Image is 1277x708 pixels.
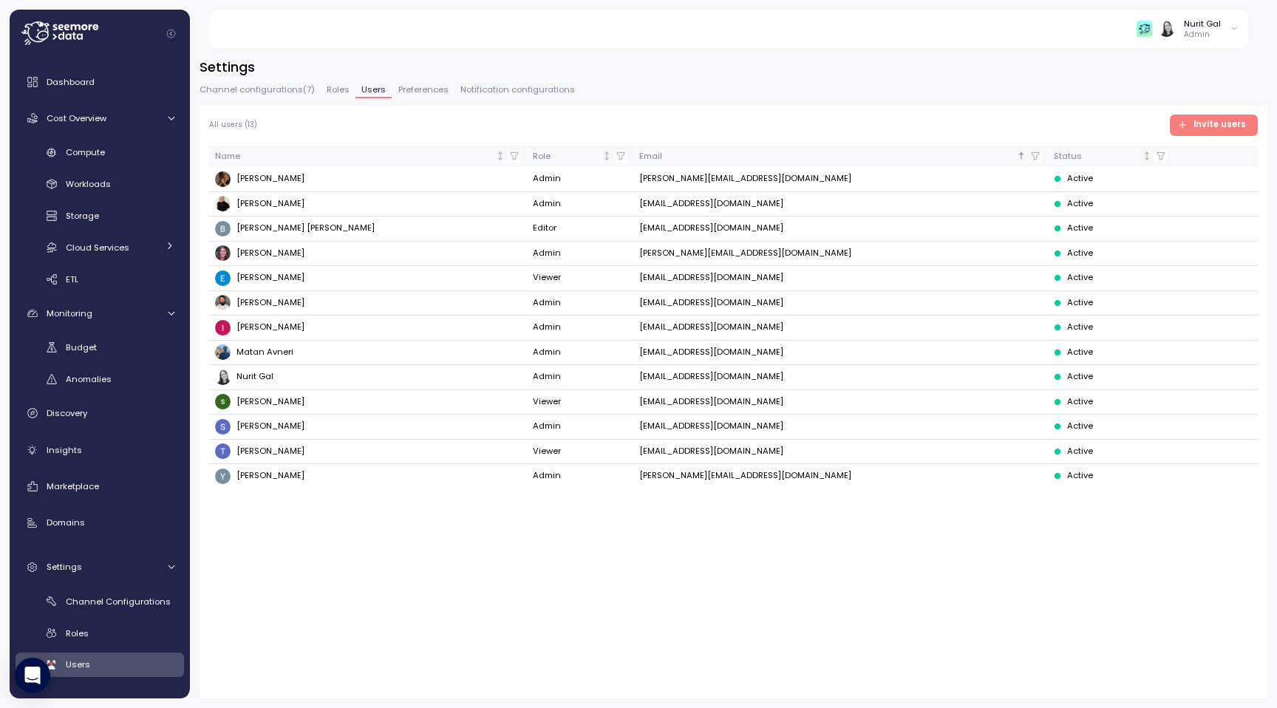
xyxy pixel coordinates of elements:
span: Budget [66,341,97,353]
a: Cost Overview [16,103,184,133]
a: Settings [16,553,184,582]
span: Active [1067,172,1093,185]
a: ETL [16,267,184,291]
div: Sorted ascending [1016,151,1026,161]
a: Discovery [16,398,184,428]
td: Admin [527,341,633,366]
a: Monitoring [16,299,184,328]
span: Active [1067,395,1093,409]
img: ACg8ocIVugc3DtI--ID6pffOeA5XcvoqExjdOmyrlhjOptQpqjom7zQ=s96-c [1159,21,1174,36]
span: Compute [66,146,105,158]
button: Collapse navigation [162,28,180,39]
span: [PERSON_NAME] [236,197,304,211]
th: RoleNot sorted [527,146,633,167]
a: Channel Configurations [16,589,184,613]
a: Domains [16,508,184,538]
div: Email [639,150,1014,163]
button: Invite users [1170,115,1259,136]
span: [PERSON_NAME] [236,247,304,260]
a: Insights [16,435,184,465]
span: Channel Configurations [66,596,171,607]
img: ACg8ocLDuIZlR5f2kIgtapDwVC7yp445s3OgbrQTIAV7qYj8P05r5pI=s96-c [215,245,231,261]
span: [PERSON_NAME] [PERSON_NAME] [236,222,375,235]
img: ACg8ocKLuhHFaZBJRg6H14Zm3JrTaqN1bnDy5ohLcNYWE-rfMITsOg=s96-c [215,320,231,336]
span: Active [1067,222,1093,235]
td: [EMAIL_ADDRESS][DOMAIN_NAME] [633,316,1048,341]
span: Active [1067,197,1093,211]
span: Notification configurations [460,86,575,94]
span: Channel configurations ( 7 ) [200,86,315,94]
span: Matan Avneri [236,346,293,359]
img: ALV-UjX7jhsMcxN73qSyojD2Z4piqf6UwG4hnm7D3VdwPiO_xpFZWwwoNcd_Dih6KbyCerWH4wxR8I9yVtp_dI3atnEkV2d51... [215,344,231,360]
a: Compute [16,140,184,165]
td: [EMAIL_ADDRESS][DOMAIN_NAME] [633,365,1048,390]
span: [PERSON_NAME] [236,420,304,433]
a: Roles [16,621,184,645]
span: Active [1067,296,1093,310]
span: [PERSON_NAME] [236,172,304,185]
img: ACg8ocIVugc3DtI--ID6pffOeA5XcvoqExjdOmyrlhjOptQpqjom7zQ=s96-c [215,370,231,385]
span: Preferences [398,86,449,94]
p: All users ( 13 ) [209,120,257,130]
div: Not sorted [495,151,505,161]
a: Anomalies [16,367,184,392]
a: Workloads [16,172,184,197]
td: [EMAIL_ADDRESS][DOMAIN_NAME] [633,390,1048,415]
span: Active [1067,321,1093,334]
img: ACg8ocLeOUqxLG1j9yG-7_YPCufMCiby9mzhP4EPglfTV-ctGv0nqQ=s96-c [215,270,231,286]
th: NameNot sorted [209,146,527,167]
span: Users [66,658,90,670]
span: Cloud Services [66,242,129,253]
span: Active [1067,469,1093,483]
h3: Settings [200,58,1267,76]
div: Not sorted [1142,151,1152,161]
a: Dashboard [16,67,184,97]
img: ALV-UjUJAeZBDCndkw0oq6pzN-Au8NrSejMAx5q4negPPGNKOg-7FGhrVngNWQ2XLy3bau3KTh10-Mhb-7mD_O0EFz0wNOKSR... [215,196,231,211]
a: Users [16,653,184,677]
span: Active [1067,346,1093,359]
td: [PERSON_NAME][EMAIL_ADDRESS][DOMAIN_NAME] [633,242,1048,267]
p: Admin [1184,30,1221,40]
td: [EMAIL_ADDRESS][DOMAIN_NAME] [633,192,1048,217]
span: Monitoring [47,307,92,319]
td: [EMAIL_ADDRESS][DOMAIN_NAME] [633,291,1048,316]
span: Settings [47,561,82,573]
span: [PERSON_NAME] [236,321,304,334]
a: Budget [16,336,184,360]
img: ACg8ocLFKfaHXE38z_35D9oG4qLrdLeB_OJFy4BOGq8JL8YSOowJeg=s96-c [215,171,231,187]
span: [PERSON_NAME] [236,296,304,310]
th: EmailSorted ascending [633,146,1048,167]
span: [PERSON_NAME] [236,271,304,285]
span: Active [1067,271,1093,285]
a: Cloud Services [16,235,184,259]
td: Admin [527,192,633,217]
img: ACg8ocLskjvUhBDgxtSFCRx4ztb74ewwa1VrVEuDBD_Ho1mrTsQB-QE=s96-c [215,295,231,310]
span: Cost Overview [47,112,106,124]
span: Roles [66,627,89,639]
div: Role [533,150,599,163]
td: [EMAIL_ADDRESS][DOMAIN_NAME] [633,266,1048,291]
span: Active [1067,420,1093,433]
span: [PERSON_NAME] [236,469,304,483]
td: Viewer [527,266,633,291]
a: Storage [16,204,184,228]
img: ACg8ocLpgFvdexRpa8OPrgtR9CWhnS5M-MRY5__G2ZsaRmAoIBFfQA=s96-c [215,394,231,409]
span: Workloads [66,178,111,190]
td: [EMAIL_ADDRESS][DOMAIN_NAME] [633,440,1048,465]
span: [PERSON_NAME] [236,395,304,409]
span: Active [1067,370,1093,384]
td: Editor [527,217,633,242]
a: Marketplace [16,472,184,501]
img: ACg8ocKvqwnLMA34EL5-0z6HW-15kcrLxT5Mmx2M21tMPLYJnykyAQ=s96-c [215,469,231,484]
td: Admin [527,291,633,316]
span: Domains [47,517,85,528]
span: Discovery [47,407,87,419]
span: Nurit Gal [236,370,273,384]
span: [PERSON_NAME] [236,445,304,458]
span: Roles [327,86,350,94]
img: ACg8ocLCy7HMj59gwelRyEldAl2GQfy23E10ipDNf0SDYCnD3y85RA=s96-c [215,419,231,435]
img: ACg8ocIPEMj17Ty1s-Y191xT0At6vmDgydd0EUuD2MPS7QtM2_nxuA=s96-c [215,443,231,459]
img: 65f98ecb31a39d60f1f315eb.PNG [1137,21,1152,36]
div: Not sorted [602,151,612,161]
td: Admin [527,365,633,390]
